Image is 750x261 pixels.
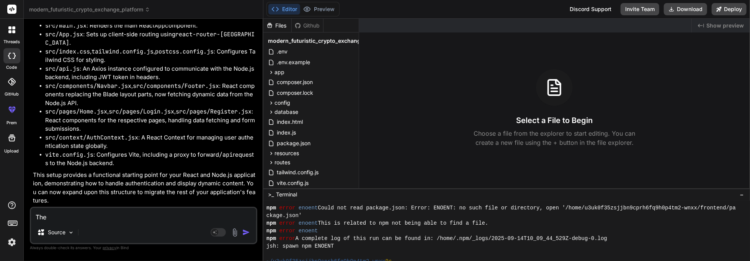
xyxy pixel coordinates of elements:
h3: Select a File to Begin [516,115,593,126]
span: npm [266,219,276,227]
span: index.js [276,128,297,137]
code: vite.config.js [45,151,93,159]
span: ckage.json' [266,212,302,219]
img: icon [242,229,250,236]
code: src/pages/Login.jsx [109,108,174,115]
textarea: Th [31,208,256,222]
span: modern_futuristic_crypto_exchange_platform [268,37,389,45]
span: .env [276,47,288,56]
code: App [155,22,165,29]
span: error [279,219,296,227]
p: This setup provides a functional starting point for your React and Node.js application, demonstra... [33,171,256,205]
button: Editor [268,4,300,15]
code: react-router-[GEOGRAPHIC_DATA] [45,31,255,47]
p: Source [48,229,65,236]
span: enoent [299,204,318,212]
code: src/components/Footer.jsx [133,82,219,90]
code: src/pages/Register.jsx [176,108,252,115]
span: enoent [299,227,318,235]
label: Upload [5,148,19,154]
span: npm [266,227,276,235]
li: , : React components replacing the Blade layout parts, now fetching dynamic data from the Node.js... [45,82,256,108]
li: , , : Configures Tailwind CSS for styling. [45,47,256,65]
code: src/main.jsx [45,22,87,29]
img: Pick Models [68,229,74,236]
label: threads [3,39,20,45]
p: Always double-check its answers. Your in Bind [30,244,257,251]
button: − [738,188,745,201]
div: Discord Support [565,3,616,15]
div: Files [263,22,291,29]
button: Download [664,3,707,15]
li: : Configures Vite, including a proxy to forward requests to the Node.js backend. [45,151,256,168]
li: : Renders the main React component. [45,21,256,30]
li: : An Axios instance configured to communicate with the Node.js backend, including JWT token in he... [45,65,256,82]
span: A complete log of this run can be found in: /home/.npm/_logs/2025-09-14T10_09_44_529Z-debug-0.log [296,235,607,242]
span: error [279,227,296,235]
span: error [279,204,296,212]
span: vite.config.js [276,178,309,188]
span: privacy [103,245,116,250]
span: jsh: spawn npm ENOENT [266,242,334,250]
span: modern_futuristic_crypto_exchange_platform [29,6,150,13]
li: : Sets up client-side routing using . [45,30,256,47]
label: code [7,64,17,71]
div: Github [292,22,323,29]
button: Invite Team [621,3,659,15]
span: resources [275,149,299,157]
span: composer.json [276,78,314,87]
span: config [275,99,290,107]
code: tailwind.config.js [92,48,154,55]
label: prem [7,120,17,126]
li: : [39,4,256,168]
span: app [275,68,284,76]
code: src/components/Navbar.jsx [45,82,131,90]
code: src/context/AuthContext.jsx [45,134,138,141]
code: src/App.jsx [45,31,83,38]
span: Terminal [276,191,297,198]
code: /api [219,151,233,159]
span: composer.lock [276,88,314,97]
button: Preview [300,4,338,15]
code: src/api.js [45,65,80,73]
span: Show preview [706,22,744,29]
li: , , : React components for the respective pages, handling data fetching and form submissions. [45,107,256,133]
img: settings [5,236,18,249]
span: This is related to npm not being able to find a file. [318,219,488,227]
code: postcss.config.js [155,48,214,55]
p: Choose a file from the explorer to start editing. You can create a new file using the + button in... [469,129,640,147]
span: .env.example [276,58,311,67]
span: >_ [268,191,274,198]
code: src/index.css [45,48,90,55]
label: GitHub [5,91,19,97]
span: database [275,108,298,116]
span: error [279,235,296,242]
span: Could not read package.json: Error: ENOENT: no such file or directory, open '/home/u3uk0f35zsjjbn... [318,204,736,212]
span: npm [266,235,276,242]
span: enoent [299,219,318,227]
span: routes [275,159,290,166]
span: npm [266,204,276,212]
span: tailwind.config.js [276,168,319,177]
span: package.json [276,139,311,148]
code: src/pages/Home.jsx [45,108,107,115]
span: index.html [276,117,304,126]
img: attachment [230,228,239,237]
button: Deploy [712,3,747,15]
li: : A React Context for managing user authentication state globally. [45,133,256,151]
span: − [740,191,744,198]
